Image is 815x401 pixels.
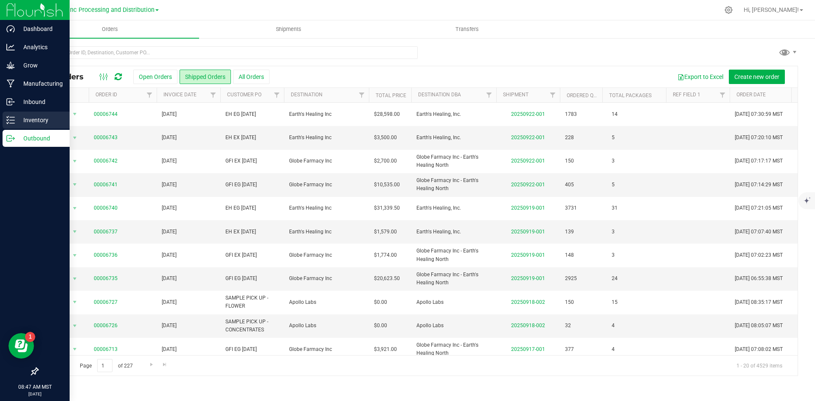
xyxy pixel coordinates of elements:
[672,70,729,84] button: Export to Excel
[180,70,231,84] button: Shipped Orders
[565,181,574,189] span: 405
[225,345,279,353] span: GFI EG [DATE]
[25,6,155,14] span: Globe Farmacy Inc Processing and Distribution
[376,93,406,98] a: Total Price
[94,228,118,236] a: 00006737
[289,298,364,306] span: Apollo Labs
[4,391,66,397] p: [DATE]
[289,345,364,353] span: Globe Farmacy Inc
[607,108,622,121] span: 14
[70,343,80,355] span: select
[94,204,118,212] a: 00006740
[374,228,397,236] span: $1,579.00
[199,20,378,38] a: Shipments
[289,204,364,212] span: Earth's Healing Inc
[374,204,400,212] span: $31,339.50
[289,322,364,330] span: Apollo Labs
[565,322,571,330] span: 32
[607,155,619,167] span: 3
[70,226,80,238] span: select
[289,251,364,259] span: Globe Farmacy Inc
[15,42,66,52] p: Analytics
[416,177,491,193] span: Globe Farmacy Inc - Earth's Healing North
[565,251,574,259] span: 148
[289,228,364,236] span: Earth's Healing Inc
[565,228,574,236] span: 139
[70,155,80,167] span: select
[511,275,545,281] a: 20250919-001
[70,250,80,261] span: select
[444,25,490,33] span: Transfers
[162,322,177,330] span: [DATE]
[70,273,80,285] span: select
[289,110,364,118] span: Earth's Healing Inc
[609,93,652,98] a: Total Packages
[225,181,279,189] span: GFI EG [DATE]
[94,298,118,306] a: 00006727
[8,333,34,359] iframe: Resource center
[162,298,177,306] span: [DATE]
[6,43,15,51] inline-svg: Analytics
[162,157,177,165] span: [DATE]
[227,92,261,98] a: Customer PO
[511,346,545,352] a: 20250917-001
[607,202,622,214] span: 31
[291,92,323,98] a: Destination
[97,359,112,372] input: 1
[355,88,369,102] a: Filter
[744,6,799,13] span: Hi, [PERSON_NAME]!
[723,6,734,14] div: Manage settings
[735,228,783,236] span: [DATE] 07:07:40 MST
[94,345,118,353] a: 00006713
[233,70,270,84] button: All Orders
[374,251,397,259] span: $1,774.00
[511,111,545,117] a: 20250922-001
[374,110,400,118] span: $28,598.00
[37,46,418,59] input: Search Order ID, Destination, Customer PO...
[416,228,491,236] span: Earth's Healing, Inc.
[73,359,140,372] span: Page of 227
[133,70,177,84] button: Open Orders
[735,322,783,330] span: [DATE] 08:05:07 MST
[565,204,577,212] span: 3731
[482,88,496,102] a: Filter
[15,133,66,143] p: Outbound
[416,134,491,142] span: Earth's Healing, Inc.
[70,132,80,144] span: select
[607,343,619,356] span: 4
[374,181,400,189] span: $10,535.00
[94,251,118,259] a: 00006736
[159,359,171,370] a: Go to the last page
[511,252,545,258] a: 20250919-001
[206,88,220,102] a: Filter
[374,275,400,283] span: $20,623.50
[567,93,599,98] a: Ordered qty
[735,275,783,283] span: [DATE] 06:55:38 MST
[225,110,279,118] span: EH EG [DATE]
[736,92,766,98] a: Order Date
[70,296,80,308] span: select
[416,322,491,330] span: Apollo Labs
[416,110,491,118] span: Earth's Healing, Inc.
[94,275,118,283] a: 00006735
[716,88,730,102] a: Filter
[730,359,789,372] span: 1 - 20 of 4529 items
[94,134,118,142] a: 00006743
[511,135,545,140] a: 20250922-001
[90,25,129,33] span: Orders
[416,298,491,306] span: Apollo Labs
[289,134,364,142] span: Earth's Healing Inc
[94,322,118,330] a: 00006726
[6,79,15,88] inline-svg: Manufacturing
[416,341,491,357] span: Globe Farmacy Inc - Earth's Healing North
[374,134,397,142] span: $3,500.00
[416,153,491,169] span: Globe Farmacy Inc - Earth's Healing North
[20,20,199,38] a: Orders
[70,320,80,332] span: select
[565,345,574,353] span: 377
[511,182,545,188] a: 20250922-001
[511,322,545,328] a: 20250918-002
[374,298,387,306] span: $0.00
[15,115,66,125] p: Inventory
